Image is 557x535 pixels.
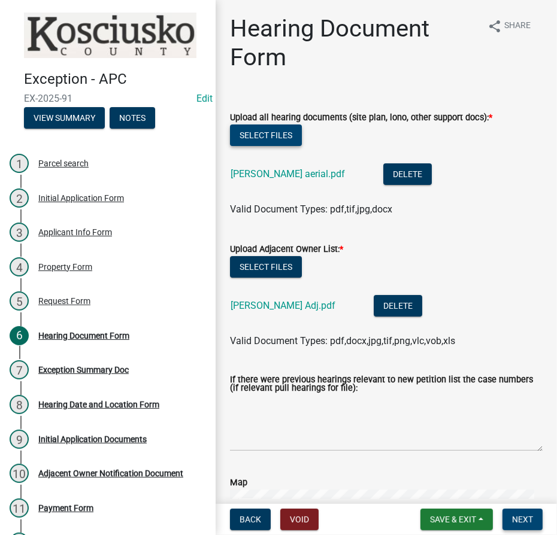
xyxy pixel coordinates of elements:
div: Zoom in [239,498,258,518]
img: Kosciusko County, Indiana [24,13,196,58]
button: Save & Exit [420,509,493,530]
span: Save & Exit [430,515,476,524]
button: Void [280,509,319,530]
button: View Summary [24,107,105,129]
span: EX-2025-91 [24,93,192,104]
button: Select files [230,124,302,146]
span: Share [504,19,531,34]
i: share [488,19,502,34]
div: Hearing Date and Location Form [38,400,159,409]
span: Valid Document Types: pdf,tif,jpg,docx [230,203,392,215]
wm-modal-confirm: Delete Document [374,301,422,312]
div: 10 [10,464,29,483]
label: Map [230,479,247,487]
a: Edit [196,93,213,104]
a: [PERSON_NAME] aerial.pdf [231,168,345,180]
label: If there were previous hearings relevant to new petition list the case numbers (if relevant pull ... [230,376,543,393]
label: Upload all hearing documents (site plan, lono, other support docs): [230,114,492,122]
span: Valid Document Types: pdf,docx,jpg,tif,png,vlc,vob,xls [230,335,455,346]
wm-modal-confirm: Delete Document [383,169,432,181]
button: Back [230,509,271,530]
wm-modal-confirm: Edit Application Number [196,93,213,104]
button: Delete [383,163,432,185]
div: Adjacent Owner Notification Document [38,469,183,478]
a: [PERSON_NAME] Adj.pdf [231,300,335,311]
div: Parcel search [38,159,89,168]
div: Exception Summary Doc [38,366,129,374]
div: 8 [10,395,29,414]
div: 1 [10,154,29,173]
div: Hearing Document Form [38,332,129,340]
div: 7 [10,360,29,379]
span: Back [240,515,261,524]
button: Next [502,509,543,530]
h1: Hearing Document Form [230,14,478,72]
button: Notes [110,107,155,129]
span: Next [512,515,533,524]
div: 3 [10,223,29,242]
h4: Exception - APC [24,71,206,88]
button: Delete [374,295,422,317]
div: Request Form [38,297,90,305]
label: Upload Adjacent Owner List: [230,245,343,254]
wm-modal-confirm: Notes [110,114,155,123]
div: Applicant Info Form [38,228,112,236]
div: 9 [10,430,29,449]
div: Property Form [38,263,92,271]
div: Initial Application Documents [38,435,147,443]
div: Initial Application Form [38,194,124,202]
div: Payment Form [38,504,93,512]
div: 4 [10,257,29,276]
div: 5 [10,291,29,311]
div: 11 [10,498,29,518]
wm-modal-confirm: Summary [24,114,105,123]
button: Select files [230,256,302,278]
div: 2 [10,189,29,208]
button: shareShare [478,14,540,38]
div: 6 [10,326,29,345]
